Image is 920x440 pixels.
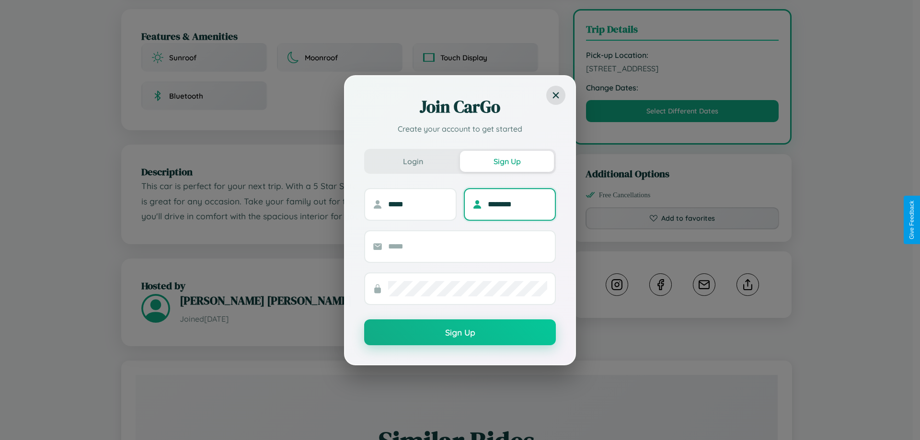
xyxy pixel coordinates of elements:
[364,95,556,118] h2: Join CarGo
[366,151,460,172] button: Login
[364,123,556,135] p: Create your account to get started
[460,151,554,172] button: Sign Up
[364,319,556,345] button: Sign Up
[908,201,915,239] div: Give Feedback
